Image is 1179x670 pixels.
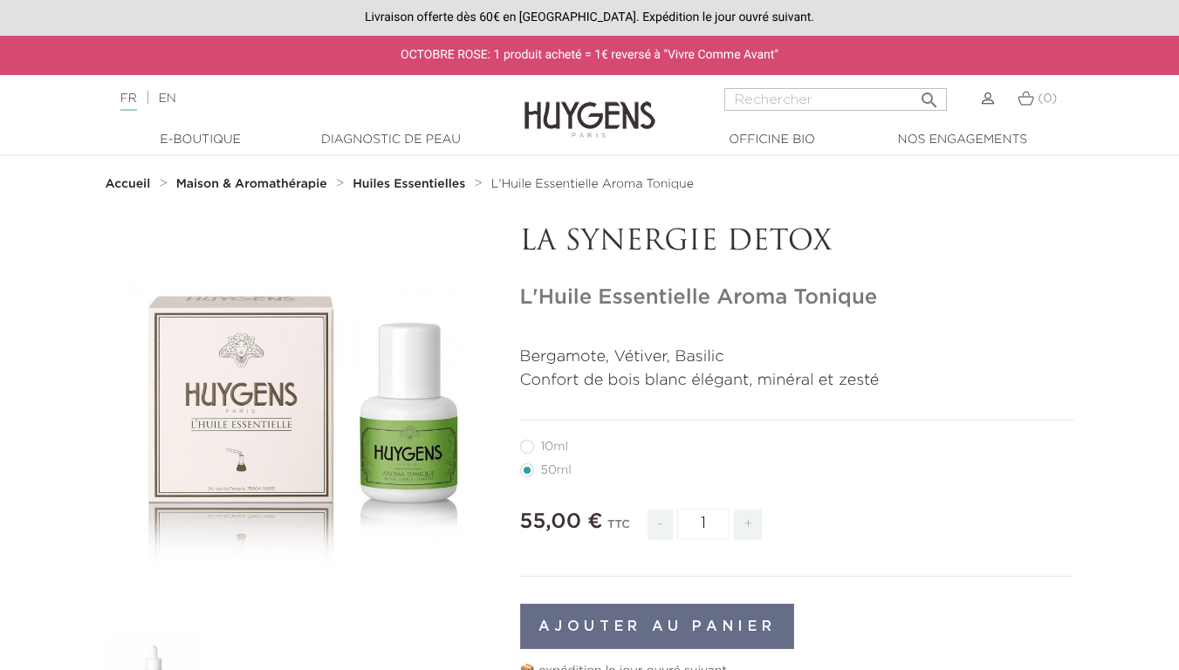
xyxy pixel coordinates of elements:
label: 10ml [520,440,589,454]
strong: Maison & Aromathérapie [176,178,327,190]
a: Accueil [106,177,154,191]
p: Bergamote, Vétiver, Basilic [520,345,1074,369]
a: FR [120,92,137,111]
i:  [919,85,940,106]
span: (0) [1038,92,1057,105]
strong: Accueil [106,178,151,190]
a: Diagnostic de peau [304,131,478,149]
p: LA SYNERGIE DETOX [520,226,1074,259]
span: - [648,509,672,540]
button: Ajouter au panier [520,604,795,649]
label: 50ml [520,463,593,477]
a: Maison & Aromathérapie [176,177,332,191]
strong: Huiles Essentielles [353,178,465,190]
input: Rechercher [724,88,947,111]
button:  [914,83,945,106]
a: Huiles Essentielles [353,177,470,191]
span: L'Huile Essentielle Aroma Tonique [491,178,694,190]
p: Confort de bois blanc élégant, minéral et zesté [520,369,1074,393]
a: L'Huile Essentielle Aroma Tonique [491,177,694,191]
a: EN [158,92,175,105]
a: Nos engagements [875,131,1050,149]
span: + [734,509,762,540]
div: TTC [607,506,630,553]
h1: L'Huile Essentielle Aroma Tonique [520,285,1074,311]
span: 55,00 € [520,511,603,532]
a: Officine Bio [685,131,860,149]
input: Quantité [677,509,730,539]
div: | [112,88,478,109]
img: Huygens [524,73,655,140]
a: E-Boutique [113,131,288,149]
